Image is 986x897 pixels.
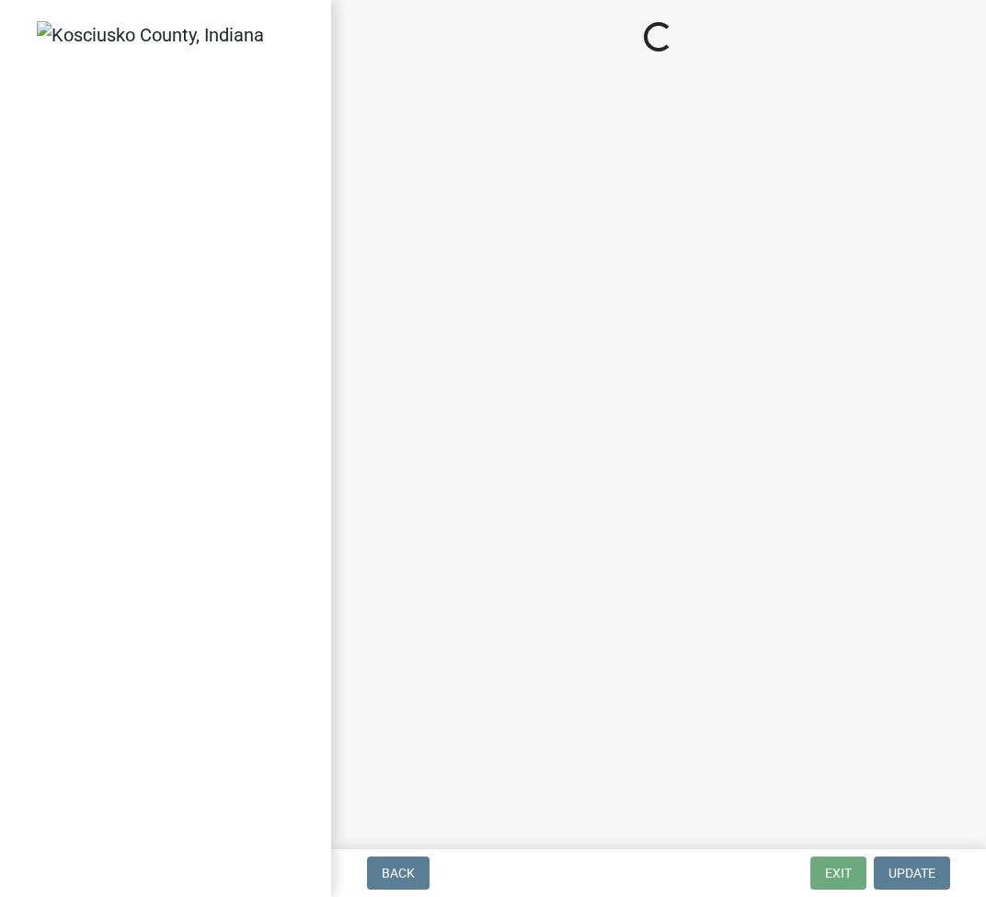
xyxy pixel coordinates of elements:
button: Back [367,857,430,890]
button: Exit [810,857,866,890]
span: Update [889,866,935,880]
span: Back [382,866,415,880]
img: Kosciusko County, Indiana [37,21,264,49]
button: Update [874,857,950,890]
